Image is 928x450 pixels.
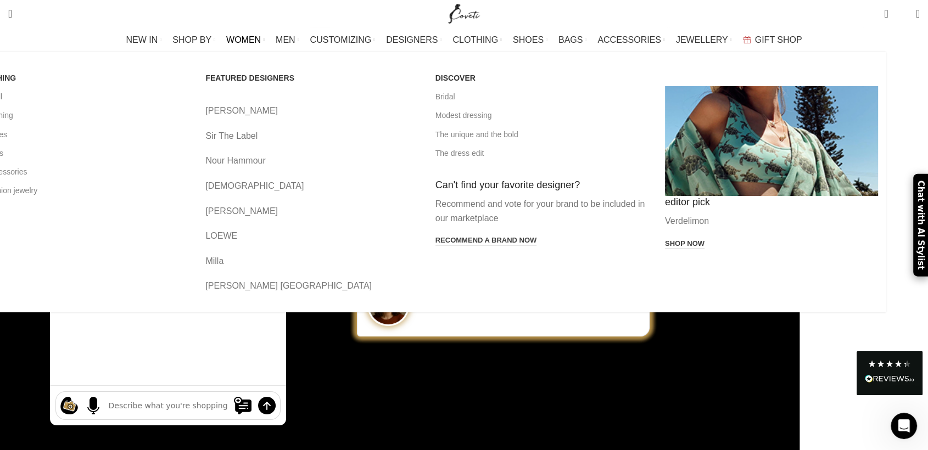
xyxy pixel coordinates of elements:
span: FEATURED DESIGNERS [205,73,294,83]
a: MEN [276,29,299,51]
a: DESIGNERS [386,29,441,51]
span: DISCOVER [435,73,476,83]
span: SHOP BY [172,35,211,45]
a: LOEWE [205,229,418,243]
p: Verdelimon [665,214,878,228]
span: WOMEN [226,35,261,45]
img: GiftBag [743,36,751,43]
span: ACCESSORIES [597,35,661,45]
span: SHOES [513,35,544,45]
span: GIFT SHOP [755,35,802,45]
img: REVIEWS.io [865,375,914,383]
a: CLOTHING [452,29,502,51]
a: SHOES [513,29,547,51]
a: The unique and the bold [435,125,649,144]
div: Read All Reviews [865,373,914,387]
a: Modest dressing [435,106,649,125]
a: Bridal [435,87,649,106]
a: Banner link [665,86,878,196]
a: GIFT SHOP [743,29,802,51]
h4: editor pick [665,196,878,209]
div: Main navigation [3,29,925,51]
a: Sir The Label [205,129,418,143]
div: My Wishlist [897,3,908,25]
a: [PERSON_NAME] [GEOGRAPHIC_DATA] [205,279,418,293]
a: Milla [205,254,418,268]
span: MEN [276,35,295,45]
span: 0 [899,11,907,19]
a: 0 [879,3,893,25]
a: SHOP BY [172,29,215,51]
span: JEWELLERY [676,35,728,45]
span: NEW IN [126,35,158,45]
a: NEW IN [126,29,162,51]
a: CUSTOMIZING [310,29,376,51]
p: Recommend and vote for your brand to be included in our marketplace [435,197,649,225]
span: DESIGNERS [386,35,438,45]
div: Read All Reviews [857,351,923,395]
a: Site logo [446,8,483,18]
a: WOMEN [226,29,265,51]
a: [PERSON_NAME] [205,204,418,218]
a: Recommend a brand now [435,236,537,246]
a: Nour Hammour [205,154,418,168]
a: BAGS [558,29,586,51]
span: CUSTOMIZING [310,35,372,45]
iframe: Intercom live chat [891,413,917,439]
a: Shop now [665,239,705,249]
span: 0 [885,5,893,14]
span: BAGS [558,35,583,45]
div: 4.28 Stars [868,359,912,368]
a: The dress edit [435,144,649,162]
a: [PERSON_NAME] [205,104,418,118]
a: JEWELLERY [676,29,732,51]
a: [DEMOGRAPHIC_DATA] [205,179,418,193]
span: CLOTHING [452,35,498,45]
a: ACCESSORIES [597,29,665,51]
a: Search [3,3,18,25]
h4: Can't find your favorite designer? [435,179,649,192]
